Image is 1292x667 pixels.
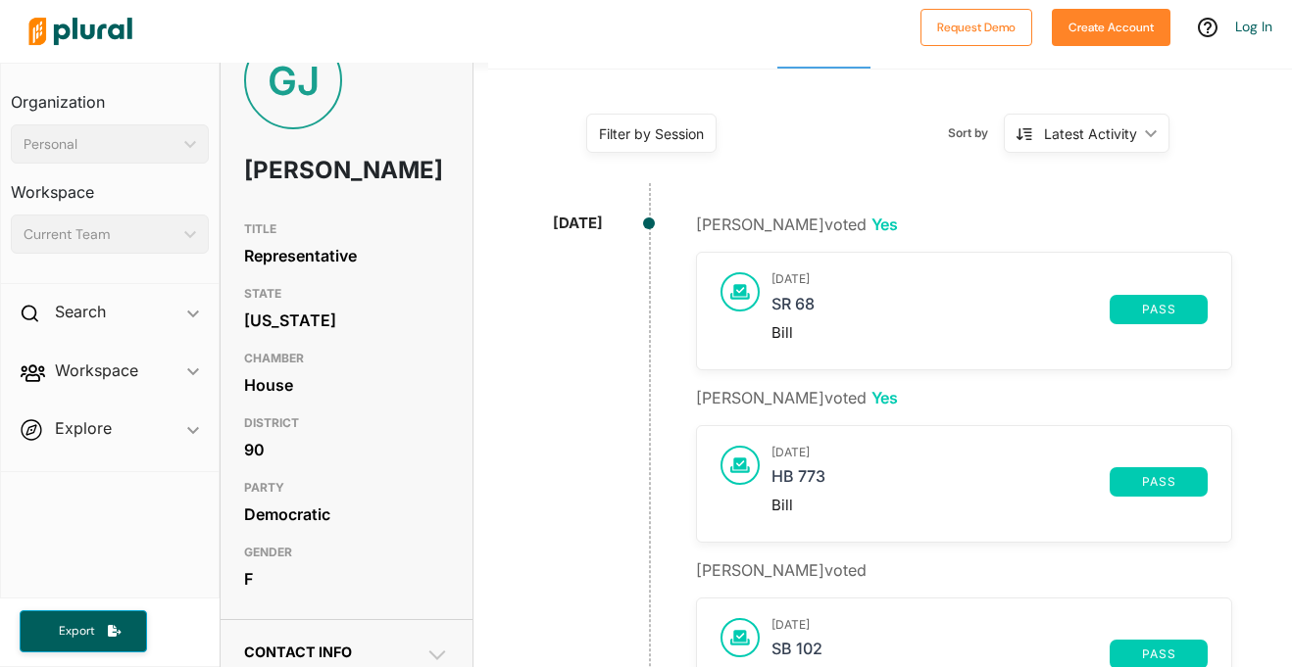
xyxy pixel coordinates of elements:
[599,123,704,144] div: Filter by Session
[244,347,448,370] h3: CHAMBER
[1044,123,1137,144] div: Latest Activity
[920,9,1032,46] button: Request Demo
[244,541,448,564] h3: GENDER
[244,31,342,129] div: GJ
[771,497,1208,514] div: Bill
[11,164,209,207] h3: Workspace
[244,564,448,594] div: F
[553,213,603,235] div: [DATE]
[24,134,176,155] div: Personal
[871,388,898,407] span: Yes
[948,124,1004,142] span: Sort by
[11,73,209,117] h3: Organization
[1121,304,1196,315] span: pass
[244,282,448,306] h3: STATE
[55,301,106,322] h2: Search
[45,623,108,640] span: Export
[771,295,1110,324] a: SR 68
[771,467,1110,497] a: HB 773
[696,388,898,407] span: [PERSON_NAME] voted
[696,214,898,234] span: [PERSON_NAME] voted
[244,411,448,435] h3: DISTRICT
[20,610,147,652] button: Export
[1052,9,1170,46] button: Create Account
[771,446,1208,459] h3: [DATE]
[871,214,898,234] span: Yes
[244,435,448,464] div: 90
[696,560,867,580] span: [PERSON_NAME] voted
[244,370,448,400] div: House
[244,217,448,241] h3: TITLE
[1235,18,1272,35] a: Log In
[24,224,176,245] div: Current Team
[1121,648,1196,660] span: pass
[771,618,1208,632] h3: [DATE]
[771,324,1208,342] div: Bill
[1121,476,1196,488] span: pass
[1052,16,1170,36] a: Create Account
[244,643,352,660] span: Contact Info
[244,141,367,200] h1: [PERSON_NAME]
[244,500,448,529] div: Democratic
[771,272,1208,286] h3: [DATE]
[920,16,1032,36] a: Request Demo
[244,476,448,500] h3: PARTY
[244,241,448,270] div: Representative
[244,306,448,335] div: [US_STATE]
